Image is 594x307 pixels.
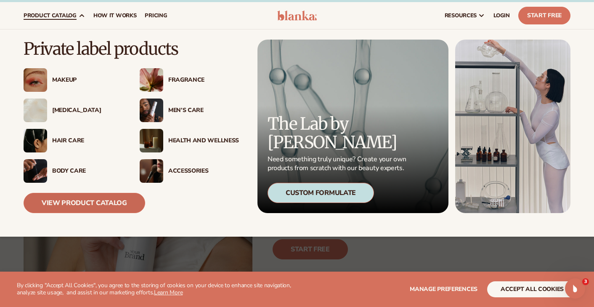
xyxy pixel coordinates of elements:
div: Health And Wellness [168,137,239,144]
span: product catalog [24,12,77,19]
button: Manage preferences [410,281,477,297]
a: Female with makeup brush. Accessories [140,159,239,183]
span: pricing [145,12,167,19]
iframe: Intercom live chat [565,278,585,299]
div: Fragrance [168,77,239,84]
div: Hair Care [52,137,123,144]
div: [MEDICAL_DATA] [52,107,123,114]
a: Microscopic product formula. The Lab by [PERSON_NAME] Need something truly unique? Create your ow... [257,40,448,213]
a: Candles and incense on table. Health And Wellness [140,129,239,152]
a: Cream moisturizer swatch. [MEDICAL_DATA] [24,99,123,122]
div: Custom Formulate [268,183,374,203]
p: Need something truly unique? Create your own products from scratch with our beauty experts. [268,155,409,173]
a: Pink blooming flower. Fragrance [140,68,239,92]
img: Cream moisturizer swatch. [24,99,47,122]
a: View Product Catalog [24,193,145,213]
span: Manage preferences [410,285,477,293]
div: Accessories [168,168,239,175]
img: Female with glitter eye makeup. [24,68,47,92]
img: Pink blooming flower. [140,68,163,92]
p: The Lab by [PERSON_NAME] [268,115,409,152]
span: 3 [582,278,589,285]
p: Private label products [24,40,239,58]
a: Learn More [154,288,183,296]
img: Male hand applying moisturizer. [24,159,47,183]
a: Start Free [518,7,570,24]
img: Male holding moisturizer bottle. [140,99,163,122]
img: logo [277,11,317,21]
a: Male hand applying moisturizer. Body Care [24,159,123,183]
a: product catalog [19,2,89,29]
img: Female hair pulled back with clips. [24,129,47,152]
span: resources [445,12,477,19]
div: Makeup [52,77,123,84]
div: Men’s Care [168,107,239,114]
span: LOGIN [493,12,510,19]
span: How It Works [93,12,137,19]
a: Male holding moisturizer bottle. Men’s Care [140,99,239,122]
a: Female with glitter eye makeup. Makeup [24,68,123,92]
button: accept all cookies [487,281,577,297]
a: pricing [141,2,171,29]
a: resources [440,2,489,29]
a: LOGIN [489,2,514,29]
a: Female hair pulled back with clips. Hair Care [24,129,123,152]
p: By clicking "Accept All Cookies", you agree to the storing of cookies on your device to enhance s... [17,282,305,296]
img: Female with makeup brush. [140,159,163,183]
div: Body Care [52,168,123,175]
img: Candles and incense on table. [140,129,163,152]
a: How It Works [89,2,141,29]
img: Female in lab with equipment. [455,40,570,213]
